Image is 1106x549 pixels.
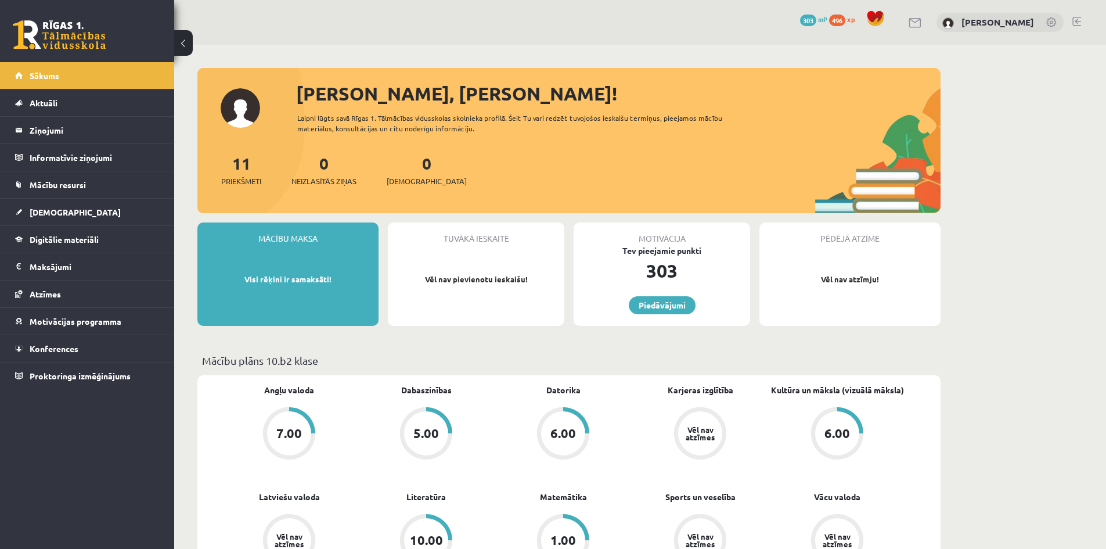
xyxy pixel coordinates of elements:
a: Motivācijas programma [15,308,160,335]
span: Aktuāli [30,98,57,108]
div: Tev pieejamie punkti [574,245,750,257]
div: Mācību maksa [197,223,379,245]
span: Konferences [30,343,78,354]
a: Atzīmes [15,281,160,307]
a: Sākums [15,62,160,89]
span: Neizlasītās ziņas [291,175,356,187]
span: 496 [829,15,845,26]
a: Sports un veselība [665,491,736,503]
a: 0Neizlasītās ziņas [291,153,356,187]
span: Motivācijas programma [30,316,121,326]
a: Ziņojumi [15,117,160,143]
img: Marko Osemļjaks [942,17,954,29]
div: 5.00 [413,427,439,440]
span: Atzīmes [30,289,61,299]
span: Sākums [30,70,59,81]
a: Karjeras izglītība [668,384,733,396]
a: Literatūra [406,491,446,503]
a: 11Priekšmeti [221,153,261,187]
span: 303 [800,15,816,26]
a: [DEMOGRAPHIC_DATA] [15,199,160,225]
p: Vēl nav atzīmju! [765,274,935,285]
div: Motivācija [574,223,750,245]
div: Tuvākā ieskaite [388,223,564,245]
span: Proktoringa izmēģinājums [30,371,131,381]
legend: Maksājumi [30,253,160,280]
div: 10.00 [410,534,443,547]
div: 6.00 [824,427,850,440]
p: Visi rēķini ir samaksāti! [203,274,373,285]
p: Mācību plāns 10.b2 klase [202,353,936,368]
div: Vēl nav atzīmes [684,533,716,548]
a: 6.00 [769,407,906,462]
span: [DEMOGRAPHIC_DATA] [30,207,121,217]
a: Aktuāli [15,89,160,116]
a: 6.00 [495,407,632,462]
a: Digitālie materiāli [15,226,160,253]
div: 7.00 [276,427,302,440]
a: Piedāvājumi [629,296,696,314]
legend: Informatīvie ziņojumi [30,144,160,171]
span: [DEMOGRAPHIC_DATA] [387,175,467,187]
a: 7.00 [221,407,358,462]
span: xp [847,15,855,24]
a: Rīgas 1. Tālmācības vidusskola [13,20,106,49]
a: Proktoringa izmēģinājums [15,363,160,389]
div: 6.00 [550,427,576,440]
legend: Ziņojumi [30,117,160,143]
a: [PERSON_NAME] [961,16,1034,28]
span: mP [818,15,827,24]
a: Dabaszinības [401,384,452,396]
a: 5.00 [358,407,495,462]
p: Vēl nav pievienotu ieskaišu! [394,274,559,285]
a: Konferences [15,335,160,362]
a: Vēl nav atzīmes [632,407,769,462]
a: Matemātika [540,491,587,503]
span: Mācību resursi [30,180,86,190]
a: Kultūra un māksla (vizuālā māksla) [771,384,904,396]
a: Latviešu valoda [259,491,320,503]
div: 1.00 [550,534,576,547]
span: Digitālie materiāli [30,234,99,245]
a: Informatīvie ziņojumi [15,144,160,171]
div: Vēl nav atzīmes [684,426,716,441]
div: Vēl nav atzīmes [821,533,853,548]
div: 303 [574,257,750,285]
a: Mācību resursi [15,171,160,198]
div: Vēl nav atzīmes [273,533,305,548]
a: Datorika [546,384,581,396]
a: 496 xp [829,15,860,24]
a: 303 mP [800,15,827,24]
div: Pēdējā atzīme [759,223,941,245]
a: 0[DEMOGRAPHIC_DATA] [387,153,467,187]
a: Maksājumi [15,253,160,280]
a: Vācu valoda [814,491,860,503]
div: [PERSON_NAME], [PERSON_NAME]! [296,80,941,107]
a: Angļu valoda [264,384,314,396]
span: Priekšmeti [221,175,261,187]
div: Laipni lūgts savā Rīgas 1. Tālmācības vidusskolas skolnieka profilā. Šeit Tu vari redzēt tuvojošo... [297,113,743,134]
